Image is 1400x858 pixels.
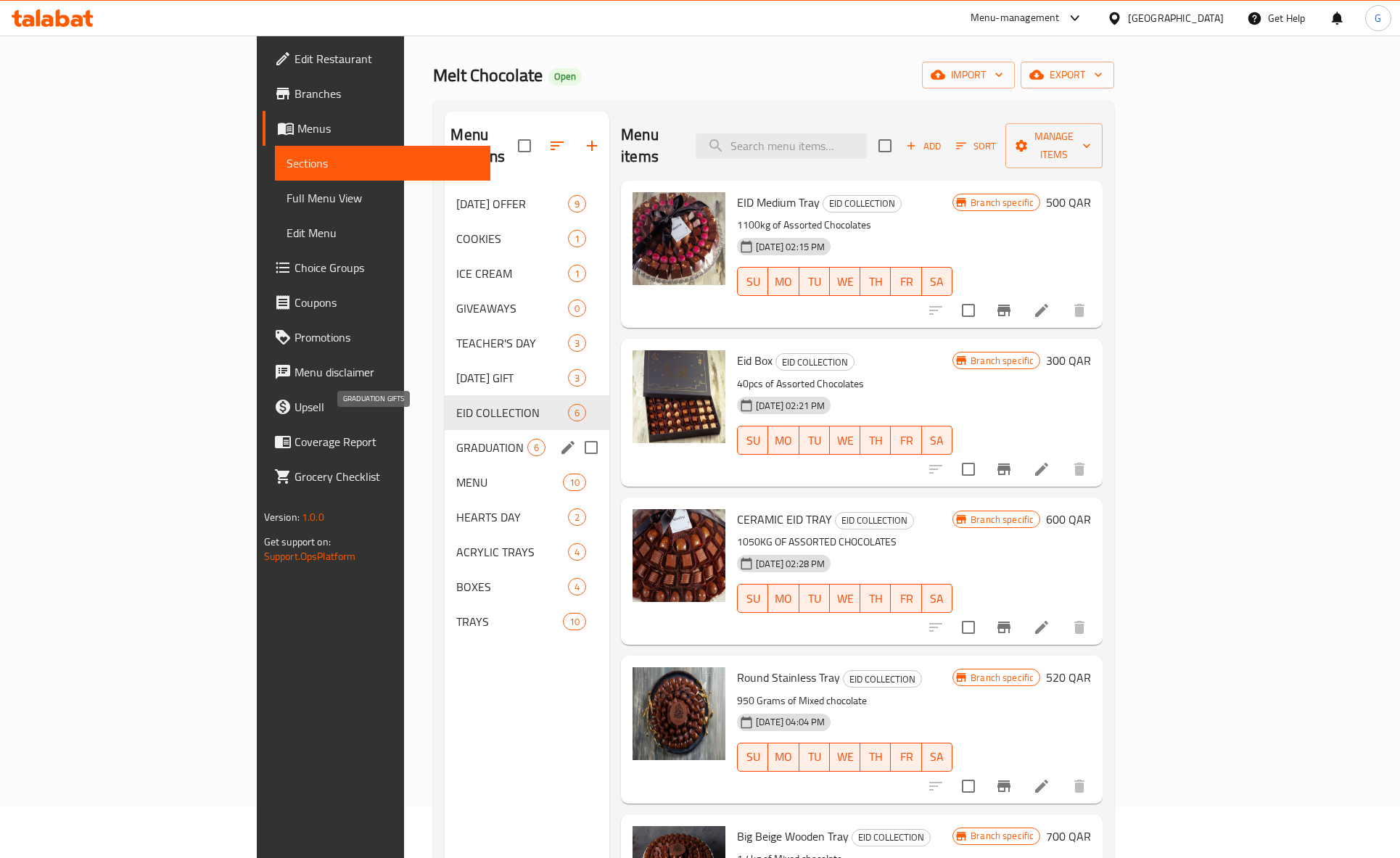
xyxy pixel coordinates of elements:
span: Eid Box [737,350,773,371]
div: HEARTS DAY2 [445,500,609,535]
span: TRAYS [456,613,562,630]
span: TEACHER'S DAY [456,334,568,352]
div: BOXES [456,578,568,595]
h6: 500 QAR [1046,192,1091,213]
span: 1 [569,267,585,281]
span: 0 [569,302,585,315]
span: 3 [569,371,585,385]
button: Branch-specific-item [987,610,1021,645]
span: Branch specific [965,354,1039,368]
div: BOXES4 [445,569,609,604]
span: ACRYLIC TRAYS [456,543,568,561]
span: FR [897,271,915,292]
button: MO [768,743,799,772]
span: FR [897,588,915,609]
p: 40pcs of Assorted Chocolates [737,375,952,393]
div: Open [548,68,582,86]
span: GRADUATION GIFTS [456,439,527,456]
span: Coupons [295,294,479,311]
span: Grocery Checklist [295,468,479,485]
div: items [568,369,586,387]
div: TEACHER'S DAY3 [445,326,609,360]
div: items [568,334,586,352]
a: Menu disclaimer [263,355,490,389]
span: Open [548,70,582,83]
span: 4 [569,580,585,594]
span: Select to update [953,295,984,326]
div: EID COLLECTION [775,353,855,371]
a: Full Menu View [275,181,490,215]
span: 3 [569,337,585,350]
span: TU [805,430,824,451]
div: EID COLLECTION [852,829,931,846]
span: HEARTS DAY [456,508,568,526]
a: Edit menu item [1033,461,1050,478]
span: G [1375,10,1381,26]
span: SA [928,746,947,767]
span: WE [836,588,855,609]
span: SU [744,271,762,292]
div: ICE CREAM1 [445,256,609,291]
div: TRAYS10 [445,604,609,639]
span: EID COLLECTION [776,354,854,371]
button: SU [737,267,768,296]
span: Sections [287,154,479,172]
span: [DATE] 02:15 PM [750,240,831,254]
span: SU [744,588,762,609]
span: Select all sections [509,131,540,161]
span: 1.0.0 [302,508,324,527]
button: Branch-specific-item [987,452,1021,487]
a: Sections [275,146,490,181]
span: MENU [456,474,562,491]
span: Round Stainless Tray [737,667,840,688]
input: search [696,133,867,159]
button: FR [891,584,921,613]
span: 4 [569,545,585,559]
span: Select to update [953,771,984,801]
a: Choice Groups [263,250,490,285]
h2: Menu items [621,124,678,168]
span: MO [774,271,793,292]
button: Branch-specific-item [987,293,1021,328]
a: Menus [263,111,490,146]
button: WE [830,426,860,455]
a: Upsell [263,389,490,424]
button: Add section [575,128,609,163]
span: Edit Restaurant [295,50,479,67]
span: EID COLLECTION [836,512,913,529]
button: delete [1062,610,1097,645]
div: EID COLLECTION [823,195,902,213]
span: EID COLLECTION [844,671,921,688]
div: items [568,195,586,213]
h6: 520 QAR [1046,667,1091,688]
div: [GEOGRAPHIC_DATA] [1128,10,1224,26]
span: TU [805,271,824,292]
button: TU [799,267,830,296]
span: EID COLLECTION [823,195,901,212]
div: items [568,230,586,247]
span: 10 [564,476,585,490]
span: Branch specific [965,829,1039,843]
button: FR [891,267,921,296]
div: COOKIES1 [445,221,609,256]
button: FR [891,743,921,772]
span: WE [836,271,855,292]
div: items [568,578,586,595]
h6: 700 QAR [1046,826,1091,846]
a: Branches [263,76,490,111]
button: MO [768,584,799,613]
button: SU [737,743,768,772]
div: [DATE] GIFT3 [445,360,609,395]
div: COOKIES [456,230,568,247]
span: MO [774,588,793,609]
span: SA [928,588,947,609]
div: MOTHER'S DAY GIFT [456,369,568,387]
a: Edit Restaurant [263,41,490,76]
span: Select to update [953,454,984,484]
span: Full Menu View [287,189,479,207]
span: TU [805,746,824,767]
button: SU [737,584,768,613]
a: Promotions [263,320,490,355]
button: SU [737,426,768,455]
